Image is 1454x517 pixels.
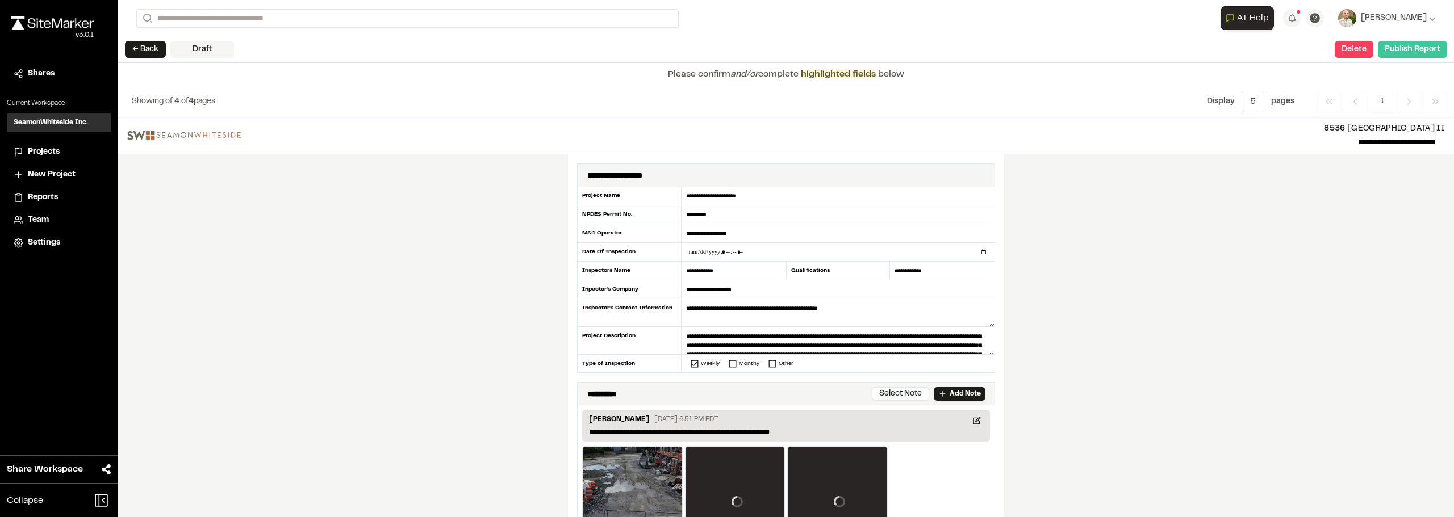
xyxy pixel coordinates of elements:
[779,359,793,368] div: Other
[577,243,682,262] div: Date Of Inspection
[1317,91,1447,112] nav: Navigation
[132,98,174,105] span: Showing of
[14,214,105,226] a: Team
[28,169,76,181] span: New Project
[1378,41,1447,58] button: Publish Report
[872,387,929,401] button: Select Note
[11,30,94,40] div: Oh geez...please don't...
[577,205,682,224] div: NPDES Permit No.
[14,117,88,128] h3: SeamonWhiteside Inc.
[127,131,241,140] img: file
[577,327,682,355] div: Project Description
[14,237,105,249] a: Settings
[739,359,759,368] div: Monthy
[28,191,58,204] span: Reports
[1372,91,1393,112] span: 1
[801,70,876,78] span: highlighted fields
[7,463,83,476] span: Share Workspace
[1324,125,1345,132] span: 8536
[786,262,891,280] div: Qualifications
[28,146,60,158] span: Projects
[14,169,105,181] a: New Project
[1221,6,1274,30] button: Open AI Assistant
[577,262,682,280] div: Inspectors Name
[7,494,43,507] span: Collapse
[577,355,682,372] div: Type of Inspection
[577,187,682,205] div: Project Name
[28,68,55,80] span: Shares
[1207,95,1235,108] p: Display
[132,95,215,108] p: of pages
[11,16,94,30] img: rebrand.png
[14,68,105,80] a: Shares
[1221,6,1278,30] div: Open AI Assistant
[28,214,49,226] span: Team
[1271,95,1294,108] p: page s
[1361,12,1427,24] span: [PERSON_NAME]
[1242,91,1264,112] button: 5
[577,299,682,327] div: Inspector's Contact Information
[1338,9,1436,27] button: [PERSON_NAME]
[28,237,60,249] span: Settings
[125,41,166,58] button: ← Back
[174,98,179,105] span: 4
[7,98,111,108] p: Current Workspace
[577,280,682,299] div: Inpector's Company
[14,191,105,204] a: Reports
[950,389,981,399] p: Add Note
[654,414,718,424] p: [DATE] 6:51 PM EDT
[701,359,720,368] div: Weekly
[250,123,1445,135] p: [GEOGRAPHIC_DATA] II
[1338,9,1356,27] img: User
[1237,11,1269,25] span: AI Help
[730,70,758,78] span: and/or
[170,41,234,58] div: Draft
[136,9,157,28] button: Search
[668,68,904,81] p: Please confirm complete below
[14,146,105,158] a: Projects
[577,224,682,243] div: MS4 Operator
[189,98,194,105] span: 4
[1335,41,1373,58] button: Delete
[589,414,650,427] p: [PERSON_NAME]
